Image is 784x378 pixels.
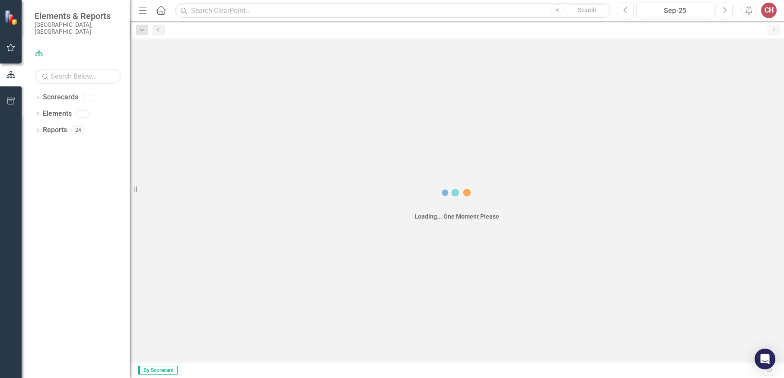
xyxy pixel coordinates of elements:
[43,92,78,102] a: Scorecards
[636,3,714,18] button: Sep-25
[578,6,596,13] span: Search
[761,3,777,18] button: CH
[71,127,85,134] div: 24
[35,11,121,21] span: Elements & Reports
[35,69,121,84] input: Search Below...
[755,349,775,369] div: Open Intercom Messenger
[4,10,20,25] img: ClearPoint Strategy
[138,366,178,375] span: By Scorecard
[43,125,67,135] a: Reports
[414,212,499,221] div: Loading... One Moment Please
[639,6,711,16] div: Sep-25
[566,4,609,16] button: Search
[35,21,121,35] small: [GEOGRAPHIC_DATA], [GEOGRAPHIC_DATA]
[175,3,611,18] input: Search ClearPoint...
[43,109,72,119] a: Elements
